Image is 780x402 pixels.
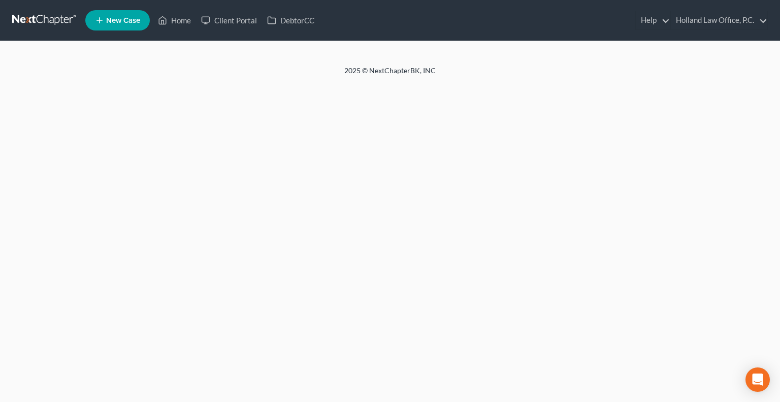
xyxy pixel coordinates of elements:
a: Client Portal [196,11,262,29]
div: 2025 © NextChapterBK, INC [101,66,679,84]
div: Open Intercom Messenger [745,367,770,392]
a: DebtorCC [262,11,319,29]
new-legal-case-button: New Case [85,10,150,30]
a: Help [636,11,670,29]
a: Home [153,11,196,29]
a: Holland Law Office, P.C. [671,11,767,29]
